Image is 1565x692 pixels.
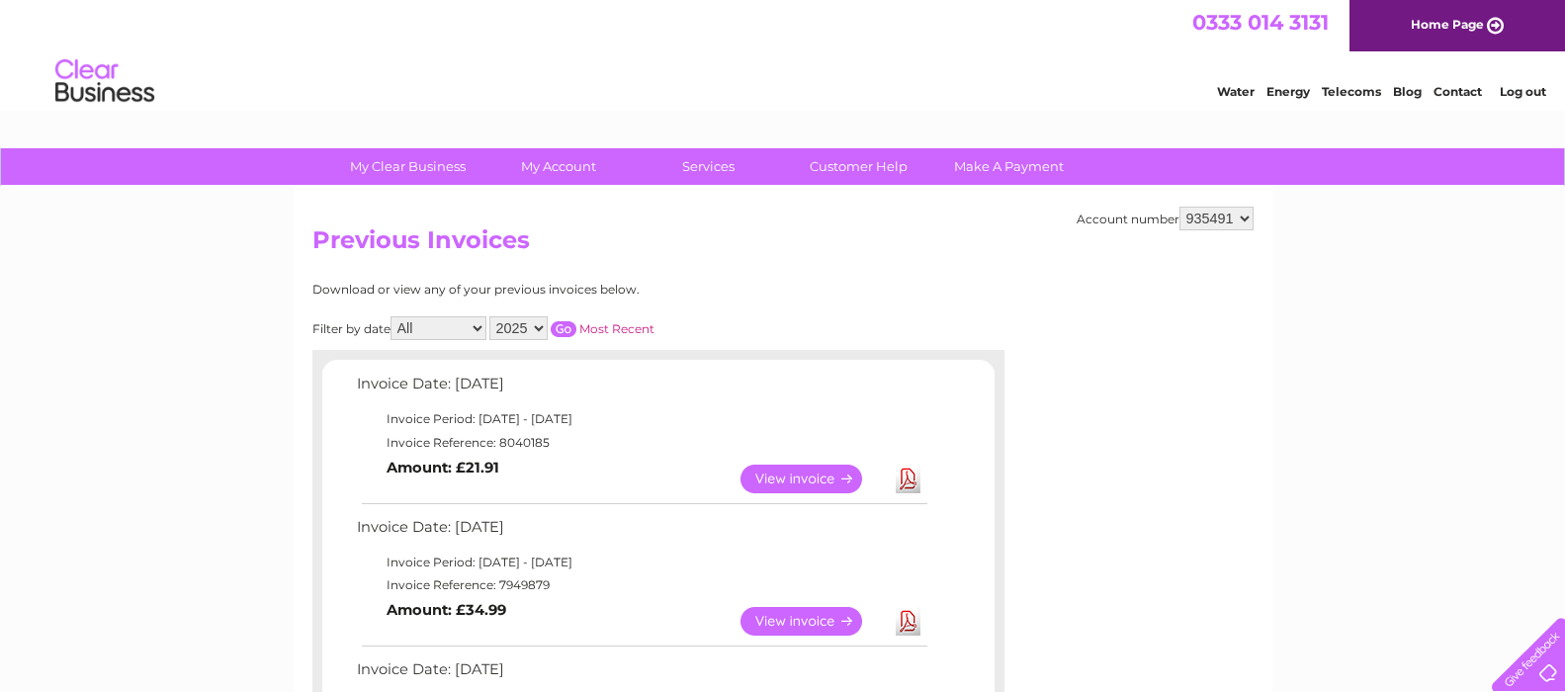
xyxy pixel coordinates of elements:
[352,431,930,455] td: Invoice Reference: 8040185
[777,148,940,185] a: Customer Help
[579,321,654,336] a: Most Recent
[352,573,930,597] td: Invoice Reference: 7949879
[1434,84,1482,99] a: Contact
[477,148,640,185] a: My Account
[1192,10,1329,35] a: 0333 014 3131
[1217,84,1255,99] a: Water
[352,551,930,574] td: Invoice Period: [DATE] - [DATE]
[54,51,155,112] img: logo.png
[1266,84,1310,99] a: Energy
[1322,84,1381,99] a: Telecoms
[352,371,930,407] td: Invoice Date: [DATE]
[312,283,831,297] div: Download or view any of your previous invoices below.
[352,407,930,431] td: Invoice Period: [DATE] - [DATE]
[387,601,506,619] b: Amount: £34.99
[1077,207,1254,230] div: Account number
[896,465,920,493] a: Download
[927,148,1090,185] a: Make A Payment
[312,316,831,340] div: Filter by date
[1393,84,1422,99] a: Blog
[312,226,1254,264] h2: Previous Invoices
[1500,84,1546,99] a: Log out
[326,148,489,185] a: My Clear Business
[627,148,790,185] a: Services
[740,465,886,493] a: View
[352,514,930,551] td: Invoice Date: [DATE]
[740,607,886,636] a: View
[896,607,920,636] a: Download
[387,459,499,476] b: Amount: £21.91
[316,11,1251,96] div: Clear Business is a trading name of Verastar Limited (registered in [GEOGRAPHIC_DATA] No. 3667643...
